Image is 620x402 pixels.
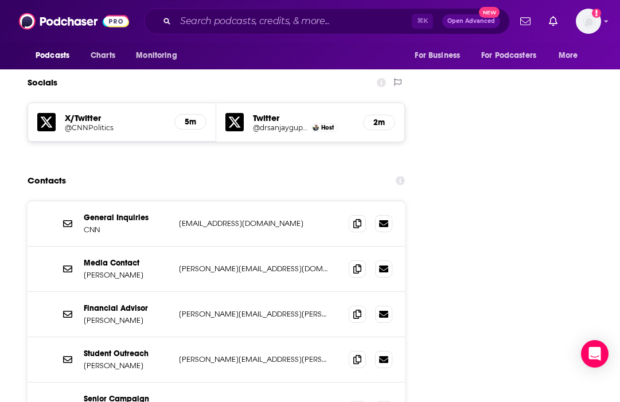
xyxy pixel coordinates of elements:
[321,124,334,131] span: Host
[447,18,495,24] span: Open Advanced
[481,48,536,64] span: For Podcasters
[179,218,331,228] p: [EMAIL_ADDRESS][DOMAIN_NAME]
[592,9,601,18] svg: Add a profile image
[19,10,129,32] img: Podchaser - Follow, Share and Rate Podcasts
[176,12,412,30] input: Search podcasts, credits, & more...
[179,309,331,319] p: [PERSON_NAME][EMAIL_ADDRESS][PERSON_NAME][DOMAIN_NAME]
[84,361,170,370] p: [PERSON_NAME]
[128,45,192,67] button: open menu
[144,8,510,34] div: Search podcasts, credits, & more...
[28,45,84,67] button: open menu
[253,112,354,123] h5: Twitter
[65,112,165,123] h5: X/Twitter
[84,270,170,280] p: [PERSON_NAME]
[84,349,170,358] p: Student Outreach
[253,123,308,132] a: @drsanjaygupta
[84,315,170,325] p: [PERSON_NAME]
[83,45,122,67] a: Charts
[28,170,66,192] h2: Contacts
[544,11,562,31] a: Show notifications dropdown
[84,303,170,313] p: Financial Advisor
[576,9,601,34] img: User Profile
[184,117,197,127] h5: 5m
[474,45,553,67] button: open menu
[179,264,331,274] p: [PERSON_NAME][EMAIL_ADDRESS][DOMAIN_NAME]
[84,225,170,235] p: CNN
[415,48,460,64] span: For Business
[412,14,433,29] span: ⌘ K
[373,118,385,127] h5: 2m
[551,45,592,67] button: open menu
[65,123,165,132] a: @CNNPolitics
[84,213,170,223] p: General Inquiries
[91,48,115,64] span: Charts
[576,9,601,34] button: Show profile menu
[581,340,609,368] div: Open Intercom Messenger
[28,72,57,93] h2: Socials
[84,258,170,268] p: Media Contact
[559,48,578,64] span: More
[36,48,69,64] span: Podcasts
[407,45,474,67] button: open menu
[442,14,500,28] button: Open AdvancedNew
[479,7,500,18] span: New
[136,48,177,64] span: Monitoring
[576,9,601,34] span: Logged in as collectedstrategies
[179,354,331,364] p: [PERSON_NAME][EMAIL_ADDRESS][PERSON_NAME][DOMAIN_NAME]
[516,11,535,31] a: Show notifications dropdown
[313,124,319,131] img: Sanjay Gupta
